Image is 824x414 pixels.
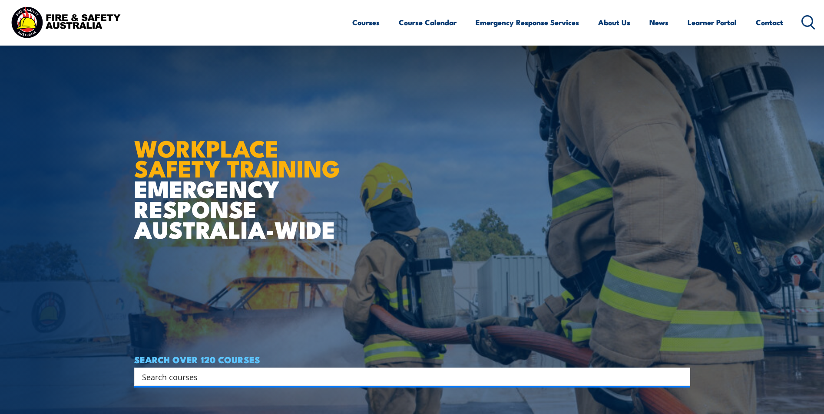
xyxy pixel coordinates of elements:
a: Contact [756,11,783,34]
h4: SEARCH OVER 120 COURSES [134,355,690,364]
a: Learner Portal [688,11,737,34]
h1: EMERGENCY RESPONSE AUSTRALIA-WIDE [134,116,347,239]
form: Search form [144,371,673,383]
a: News [649,11,668,34]
input: Search input [142,370,671,383]
strong: WORKPLACE SAFETY TRAINING [134,129,340,186]
a: Course Calendar [399,11,457,34]
button: Search magnifier button [675,371,687,383]
a: About Us [598,11,630,34]
a: Emergency Response Services [476,11,579,34]
a: Courses [352,11,380,34]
